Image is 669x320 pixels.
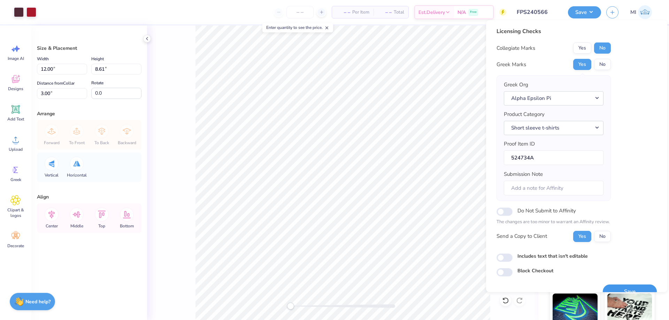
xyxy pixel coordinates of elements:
span: Clipart & logos [4,207,27,218]
div: Arrange [37,110,141,117]
strong: Need help? [25,298,51,305]
div: Send a Copy to Client [497,232,547,240]
span: Top [98,223,105,229]
button: No [594,42,611,54]
button: Yes [573,231,591,242]
button: No [594,59,611,70]
div: Enter quantity to see the price. [262,23,333,32]
span: Est. Delivery [418,9,445,16]
span: Vertical [45,172,59,178]
div: Size & Placement [37,45,141,52]
label: Includes text that isn't editable [517,252,588,260]
span: Add Text [7,116,24,122]
label: Width [37,55,49,63]
button: Short sleeve t-shirts [504,121,603,135]
label: Height [91,55,104,63]
span: Middle [70,223,83,229]
span: MI [630,8,636,16]
span: – – [378,9,392,16]
span: – – [336,9,350,16]
span: Image AI [8,56,24,61]
span: N/A [457,9,466,16]
span: Bottom [120,223,134,229]
input: Untitled Design [512,5,563,19]
label: Proof Item ID [504,140,535,148]
label: Submission Note [504,170,543,178]
span: Upload [9,147,23,152]
label: Rotate [91,79,103,87]
label: Greek Org [504,81,528,89]
label: Product Category [504,110,545,118]
div: Greek Marks [497,61,526,69]
input: – – [286,6,314,18]
div: Collegiate Marks [497,44,535,52]
button: Yes [573,59,591,70]
span: Designs [8,86,23,92]
span: Horizontal [67,172,87,178]
input: Add a note for Affinity [504,181,603,196]
span: Center [46,223,58,229]
span: Per Item [352,9,369,16]
div: Align [37,193,141,201]
label: Do Not Submit to Affinity [517,206,576,215]
button: No [594,231,611,242]
button: Save [603,284,657,299]
span: Free [470,10,477,15]
span: Decorate [7,243,24,249]
span: Greek [10,177,21,182]
span: Total [394,9,404,16]
div: Accessibility label [287,303,294,310]
button: Save [568,6,601,18]
label: Distance from Collar [37,79,75,87]
div: Licensing Checks [497,27,611,36]
button: Yes [573,42,591,54]
img: Mark Isaac [638,5,652,19]
button: Alpha Epsilon Pi [504,91,603,106]
p: The changes are too minor to warrant an Affinity review. [497,219,611,226]
label: Block Checkout [517,267,553,274]
a: MI [627,5,655,19]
